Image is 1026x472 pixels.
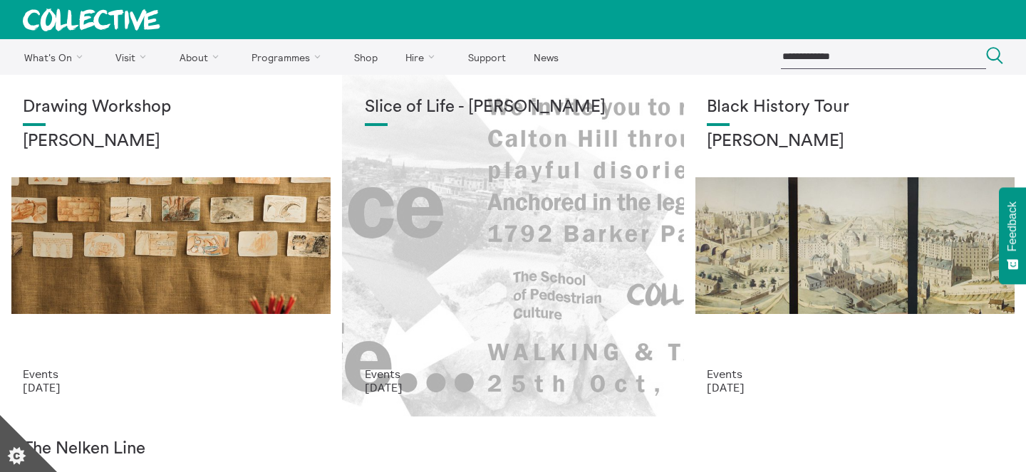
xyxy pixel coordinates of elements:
a: News [521,39,571,75]
h1: Slice of Life - [PERSON_NAME] [365,98,661,117]
p: Events [365,367,661,380]
p: Events [707,367,1003,380]
p: Events [23,367,319,380]
a: Webposter copy Slice of Life - [PERSON_NAME] Events [DATE] [342,75,684,416]
span: Feedback [1006,201,1019,251]
p: [DATE] [23,381,319,394]
h1: Black History Tour [707,98,1003,117]
p: [DATE] [365,381,661,394]
h1: The Nelken Line [23,439,319,459]
a: Hire [393,39,453,75]
h2: [PERSON_NAME] [23,132,319,152]
h1: Drawing Workshop [23,98,319,117]
a: Programmes [239,39,339,75]
a: Visit [103,39,165,75]
a: Collective Panorama June 2025 small file 7 Black History Tour [PERSON_NAME] Events [DATE] [684,75,1026,416]
a: About [167,39,237,75]
a: Shop [341,39,390,75]
button: Feedback - Show survey [999,187,1026,284]
p: [DATE] [707,381,1003,394]
a: Support [455,39,518,75]
a: What's On [11,39,100,75]
h2: [PERSON_NAME] [707,132,1003,152]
